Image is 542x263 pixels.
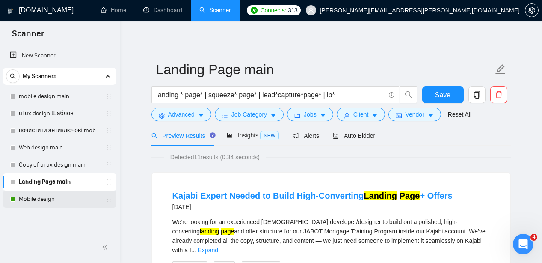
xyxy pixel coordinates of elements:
[172,191,453,200] a: Kajabi Expert Needed to Build High-ConvertingLanding Page+ Offers
[222,112,228,119] span: bars
[513,234,533,254] iframe: Intercom live chat
[333,133,339,139] span: robot
[157,90,385,100] input: Search Freelance Jobs...
[159,112,165,119] span: setting
[105,144,112,151] span: holder
[337,108,385,121] button: userClientcaret-down
[221,228,234,235] mark: page
[333,132,375,139] span: Auto Bidder
[3,47,116,64] li: New Scanner
[294,112,300,119] span: folder
[353,110,369,119] span: Client
[491,91,507,99] span: delete
[400,86,417,103] button: search
[304,110,317,119] span: Jobs
[172,202,453,212] div: [DATE]
[261,6,286,15] span: Connects:
[231,110,267,119] span: Job Category
[156,59,493,80] input: Scanner name...
[19,105,100,122] a: ui ux design Шаблон
[143,6,182,14] a: dashboardDashboard
[364,191,397,200] mark: Landing
[191,247,196,254] span: ...
[308,7,314,13] span: user
[468,86,486,103] button: copy
[251,7,258,14] img: upwork-logo.png
[344,112,350,119] span: user
[6,69,20,83] button: search
[227,132,279,139] span: Insights
[151,132,213,139] span: Preview Results
[293,132,319,139] span: Alerts
[288,6,297,15] span: 313
[6,73,19,79] span: search
[105,93,112,100] span: holder
[105,179,112,185] span: holder
[198,112,204,119] span: caret-down
[105,196,112,203] span: holder
[3,68,116,208] li: My Scanners
[102,243,110,251] span: double-left
[200,228,219,235] mark: landing
[396,112,402,119] span: idcard
[209,131,216,139] div: Tooltip anchor
[435,90,450,100] span: Save
[19,122,100,139] a: почистити антиключові mobile design main
[422,86,464,103] button: Save
[448,110,471,119] a: Reset All
[164,152,266,162] span: Detected 11 results (0.34 seconds)
[151,108,211,121] button: settingAdvancedcaret-down
[525,7,539,14] a: setting
[172,217,490,255] div: We’re looking for an experienced [DEMOGRAPHIC_DATA] developer/designer to build out a polished, h...
[19,88,100,105] a: mobile design main
[495,64,506,75] span: edit
[372,112,378,119] span: caret-down
[105,110,112,117] span: holder
[101,6,126,14] a: homeHome
[5,27,51,45] span: Scanner
[388,108,441,121] button: idcardVendorcaret-down
[105,127,112,134] span: holder
[469,91,485,99] span: copy
[270,112,276,119] span: caret-down
[23,68,56,85] span: My Scanners
[151,133,157,139] span: search
[199,6,231,14] a: searchScanner
[525,3,539,17] button: setting
[490,86,507,103] button: delete
[227,132,233,138] span: area-chart
[400,91,417,99] span: search
[428,112,434,119] span: caret-down
[287,108,333,121] button: folderJobscaret-down
[293,133,299,139] span: notification
[19,156,100,173] a: Copy of ui ux design main
[400,191,420,200] mark: Page
[19,139,100,156] a: Web design main
[105,161,112,168] span: holder
[7,4,13,18] img: logo
[168,110,195,119] span: Advanced
[530,234,537,241] span: 4
[19,173,100,191] a: Landing Page main
[19,191,100,208] a: Mobile design
[215,108,284,121] button: barsJob Categorycaret-down
[198,247,218,254] a: Expand
[320,112,326,119] span: caret-down
[405,110,424,119] span: Vendor
[260,131,279,140] span: NEW
[10,47,110,64] a: New Scanner
[389,92,394,98] span: info-circle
